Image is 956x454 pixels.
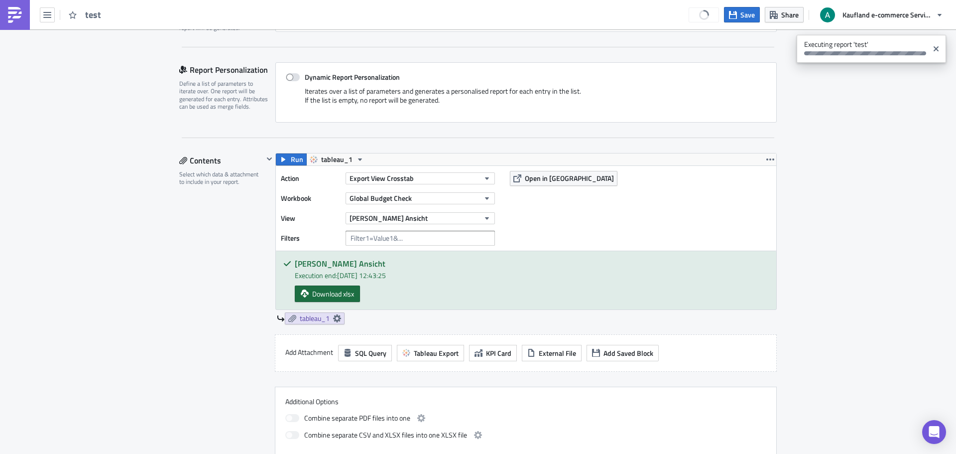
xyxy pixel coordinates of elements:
[291,153,303,165] span: Run
[842,9,932,20] span: Kaufland e-commerce Services GmbH & Co. KG
[929,37,944,60] button: Close
[355,348,386,358] span: SQL Query
[486,348,511,358] span: KPI Card
[276,153,307,165] button: Run
[724,7,760,22] button: Save
[295,270,769,281] div: Execution end: [DATE] 12:43:25
[922,420,946,444] div: Open Intercom Messenger
[4,4,476,12] body: Rich Text Area. Press ALT-0 for help.
[350,193,412,203] span: Global Budget Check
[346,172,495,184] button: Export View Crosstab
[350,213,428,223] span: [PERSON_NAME] Ansicht
[414,348,459,358] span: Tableau Export
[740,9,755,20] span: Save
[285,312,345,324] a: tableau_1
[469,345,517,361] button: KPI Card
[7,7,23,23] img: PushMetrics
[179,170,263,186] div: Select which data & attachment to include in your report.
[179,80,269,111] div: Define a list of parameters to iterate over. One report will be generated for each entry. Attribu...
[305,72,400,82] strong: Dynamic Report Personalization
[539,348,576,358] span: External File
[285,345,333,360] label: Add Attachment
[350,173,414,183] span: Export View Crosstab
[510,171,617,186] button: Open in [GEOGRAPHIC_DATA]
[281,231,341,246] label: Filters
[819,6,836,23] img: Avatar
[285,397,766,406] label: Additional Options
[304,429,467,441] span: Combine separate CSV and XLSX files into one XLSX file
[295,286,360,302] a: Download xlsx
[85,9,125,20] span: test
[281,191,341,206] label: Workbook
[300,314,330,323] span: tableau_1
[525,173,614,183] span: Open in [GEOGRAPHIC_DATA]
[286,87,766,112] div: Iterates over a list of parameters and generates a personalised report for each entry in the list...
[306,153,367,165] button: tableau_1
[346,192,495,204] button: Global Budget Check
[179,62,275,77] div: Report Personalization
[781,9,799,20] span: Share
[397,345,464,361] button: Tableau Export
[312,289,354,299] span: Download xlsx
[587,345,659,361] button: Add Saved Block
[281,171,341,186] label: Action
[295,260,769,268] h5: [PERSON_NAME] Ansicht
[281,211,341,226] label: View
[346,212,495,224] button: [PERSON_NAME] Ansicht
[814,4,949,26] button: Kaufland e-commerce Services GmbH & Co. KG
[346,231,495,246] input: Filter1=Value1&...
[263,153,275,165] button: Hide content
[321,153,353,165] span: tableau_1
[304,412,410,424] span: Combine separate PDF files into one
[603,348,653,358] span: Add Saved Block
[765,7,804,22] button: Share
[797,35,929,60] span: Executing report 'test'
[179,1,269,32] div: Optionally, perform a condition check before generating and sending a report. Only if true, the r...
[179,153,263,168] div: Contents
[338,345,392,361] button: SQL Query
[522,345,582,361] button: External File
